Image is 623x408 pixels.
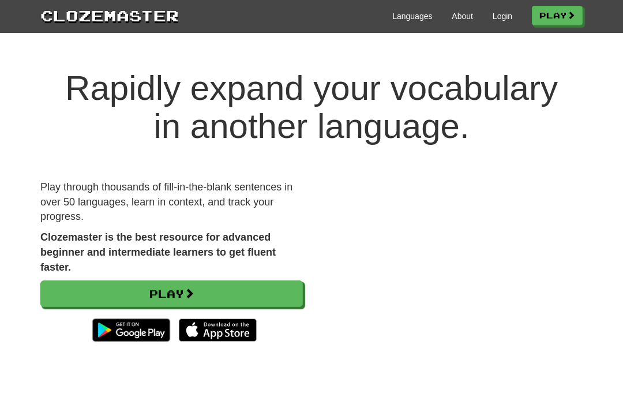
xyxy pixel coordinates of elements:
[40,180,303,224] p: Play through thousands of fill-in-the-blank sentences in over 50 languages, learn in context, and...
[452,10,473,22] a: About
[392,10,432,22] a: Languages
[40,280,303,307] a: Play
[532,6,583,25] a: Play
[179,319,257,342] img: Download_on_the_App_Store_Badge_US-UK_135x40-25178aeef6eb6b83b96f5f2d004eda3bffbb37122de64afbaef7...
[493,10,512,22] a: Login
[87,313,176,347] img: Get it on Google Play
[40,231,276,272] strong: Clozemaster is the best resource for advanced beginner and intermediate learners to get fluent fa...
[40,5,179,26] a: Clozemaster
